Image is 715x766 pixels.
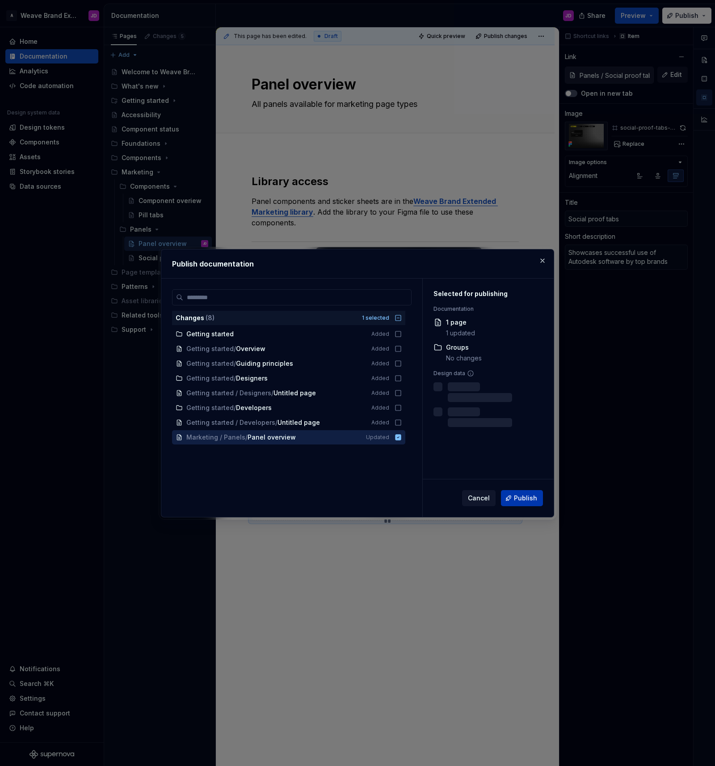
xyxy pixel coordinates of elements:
[446,329,475,338] div: 1 updated
[371,360,389,367] span: Added
[371,389,389,397] span: Added
[371,345,389,352] span: Added
[176,313,357,322] div: Changes
[362,314,389,322] div: 1 selected
[186,374,234,383] span: Getting started
[462,490,496,506] button: Cancel
[275,418,278,427] span: /
[371,404,389,411] span: Added
[206,314,214,322] span: ( 8 )
[186,403,234,412] span: Getting started
[186,344,234,353] span: Getting started
[446,318,475,327] div: 1 page
[501,490,543,506] button: Publish
[234,344,236,353] span: /
[172,258,543,269] h2: Publish documentation
[234,374,236,383] span: /
[446,343,482,352] div: Groups
[278,418,320,427] span: Untitled page
[371,375,389,382] span: Added
[236,403,272,412] span: Developers
[234,359,236,368] span: /
[186,359,234,368] span: Getting started
[371,330,389,338] span: Added
[433,305,538,313] div: Documentation
[273,389,316,398] span: Untitled page
[186,433,245,442] span: Marketing / Panels
[468,494,490,503] span: Cancel
[236,344,265,353] span: Overview
[446,354,482,363] div: No changes
[371,419,389,426] span: Added
[248,433,296,442] span: Panel overview
[514,494,537,503] span: Publish
[271,389,273,398] span: /
[366,434,389,441] span: Updated
[236,359,293,368] span: Guiding principles
[186,330,234,339] span: Getting started
[234,403,236,412] span: /
[186,418,275,427] span: Getting started / Developers
[186,389,271,398] span: Getting started / Designers
[433,370,538,377] div: Design data
[236,374,268,383] span: Designers
[433,289,538,298] div: Selected for publishing
[245,433,248,442] span: /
